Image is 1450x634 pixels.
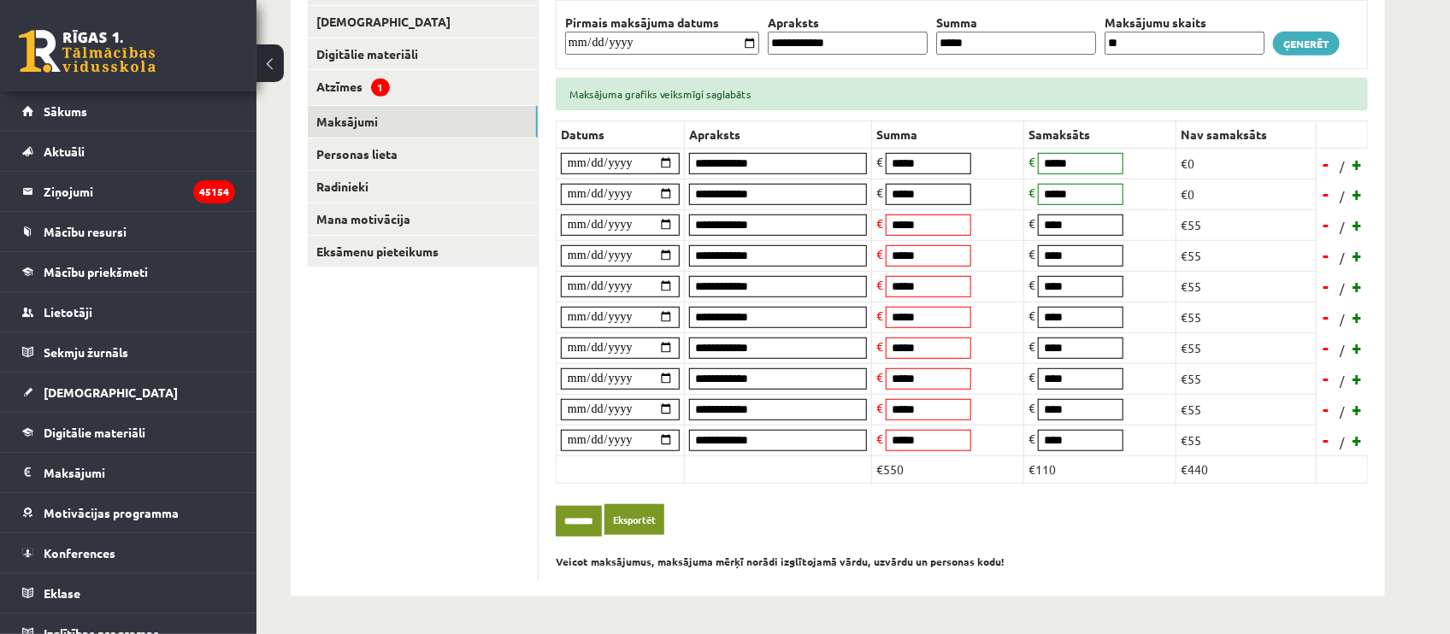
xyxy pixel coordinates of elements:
[22,252,235,291] a: Mācību priekšmeti
[876,154,883,169] span: €
[22,172,235,211] a: Ziņojumi45154
[1318,243,1335,268] a: -
[1176,148,1317,179] td: €0
[1029,431,1035,446] span: €
[1176,302,1317,332] td: €55
[1029,338,1035,354] span: €
[1338,341,1347,359] span: /
[1024,120,1176,148] th: Samaksāts
[22,373,235,412] a: [DEMOGRAPHIC_DATA]
[1029,246,1035,261] span: €
[1338,402,1347,420] span: /
[932,14,1100,32] th: Summa
[44,103,87,119] span: Sākums
[308,38,538,70] a: Digitālie materiāli
[44,453,235,492] legend: Maksājumi
[1318,396,1335,422] a: -
[44,264,148,279] span: Mācību priekšmeti
[876,369,883,385] span: €
[1349,396,1366,422] a: +
[1176,240,1317,271] td: €55
[1176,209,1317,240] td: €55
[22,292,235,332] a: Lietotāji
[556,555,1005,568] b: Veicot maksājumus, maksājuma mērķī norādi izglītojamā vārdu, uzvārdu un personas kodu!
[1318,273,1335,299] a: -
[308,203,538,235] a: Mana motivācija
[44,505,179,520] span: Motivācijas programma
[1176,179,1317,209] td: €0
[1318,366,1335,391] a: -
[22,132,235,171] a: Aktuāli
[308,236,538,267] a: Eksāmenu pieteikums
[872,455,1024,483] td: €550
[44,425,145,440] span: Digitālie materiāli
[22,573,235,613] a: Eklase
[1029,400,1035,415] span: €
[1349,304,1366,330] a: +
[1338,372,1347,390] span: /
[604,504,664,536] a: Eksportēt
[556,78,1368,110] div: Maksājuma grafiks veiksmīgi saglabāts
[1176,455,1317,483] td: €440
[22,212,235,251] a: Mācību resursi
[1273,32,1340,56] a: Ģenerēt
[876,308,883,323] span: €
[1176,394,1317,425] td: €55
[557,120,685,148] th: Datums
[44,172,235,211] legend: Ziņojumi
[193,180,235,203] i: 45154
[1349,366,1366,391] a: +
[44,304,92,320] span: Lietotāji
[876,431,883,446] span: €
[876,215,883,231] span: €
[44,385,178,400] span: [DEMOGRAPHIC_DATA]
[685,120,872,148] th: Apraksts
[1029,215,1035,231] span: €
[44,545,115,561] span: Konferences
[1029,154,1035,169] span: €
[1349,212,1366,238] a: +
[1176,271,1317,302] td: €55
[22,493,235,532] a: Motivācijas programma
[22,453,235,492] a: Maksājumi
[1338,187,1347,205] span: /
[1318,304,1335,330] a: -
[1029,308,1035,323] span: €
[1338,218,1347,236] span: /
[1349,335,1366,361] a: +
[1349,427,1366,453] a: +
[22,91,235,131] a: Sākums
[44,585,80,601] span: Eklase
[44,344,128,360] span: Sekmju žurnāls
[1176,120,1317,148] th: Nav samaksāts
[876,277,883,292] span: €
[1338,279,1347,297] span: /
[1318,335,1335,361] a: -
[22,332,235,372] a: Sekmju žurnāls
[1338,249,1347,267] span: /
[1318,212,1335,238] a: -
[876,400,883,415] span: €
[1176,363,1317,394] td: €55
[1176,332,1317,363] td: €55
[1338,310,1347,328] span: /
[1024,455,1176,483] td: €110
[872,120,1024,148] th: Summa
[1349,243,1366,268] a: +
[1318,151,1335,177] a: -
[876,338,883,354] span: €
[44,144,85,159] span: Aktuāli
[308,138,538,170] a: Personas lieta
[1029,277,1035,292] span: €
[561,14,763,32] th: Pirmais maksājuma datums
[763,14,932,32] th: Apraksts
[1029,369,1035,385] span: €
[44,224,127,239] span: Mācību resursi
[1318,427,1335,453] a: -
[1349,181,1366,207] a: +
[308,70,538,105] a: Atzīmes1
[876,185,883,200] span: €
[308,6,538,38] a: [DEMOGRAPHIC_DATA]
[1318,181,1335,207] a: -
[22,533,235,572] a: Konferences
